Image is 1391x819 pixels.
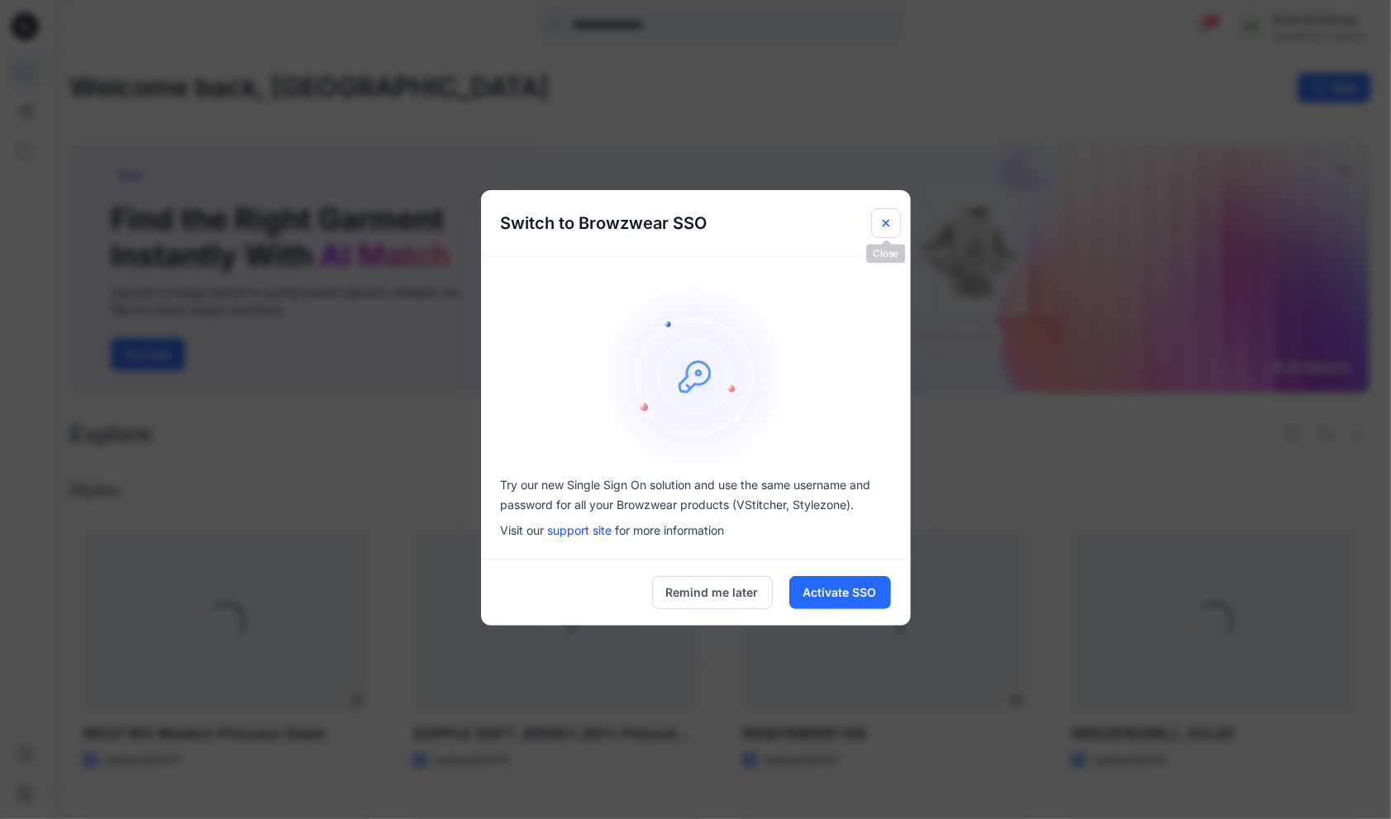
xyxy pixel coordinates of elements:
h5: Switch to Browzwear SSO [481,190,727,256]
button: Close [871,208,901,238]
a: support site [548,523,612,537]
img: onboarding-sz2.1ef2cb9c.svg [597,277,795,475]
button: Remind me later [652,576,773,609]
p: Visit our for more information [501,521,891,539]
button: Activate SSO [789,576,891,609]
p: Try our new Single Sign On solution and use the same username and password for all your Browzwear... [501,475,891,515]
